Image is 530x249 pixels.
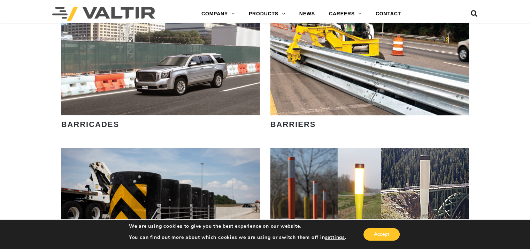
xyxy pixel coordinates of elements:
p: We are using cookies to give you the best experience on our website. [129,223,346,229]
button: Accept [363,228,400,241]
strong: BARRIERS [270,120,316,129]
img: Valtir [52,7,155,21]
button: settings [325,234,345,241]
a: COMPANY [194,7,242,21]
a: CONTACT [369,7,408,21]
p: You can find out more about which cookies we are using or switch them off in . [129,234,346,241]
a: CAREERS [322,7,369,21]
strong: BARRICADES [61,120,120,129]
a: NEWS [292,7,322,21]
a: PRODUCTS [242,7,292,21]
